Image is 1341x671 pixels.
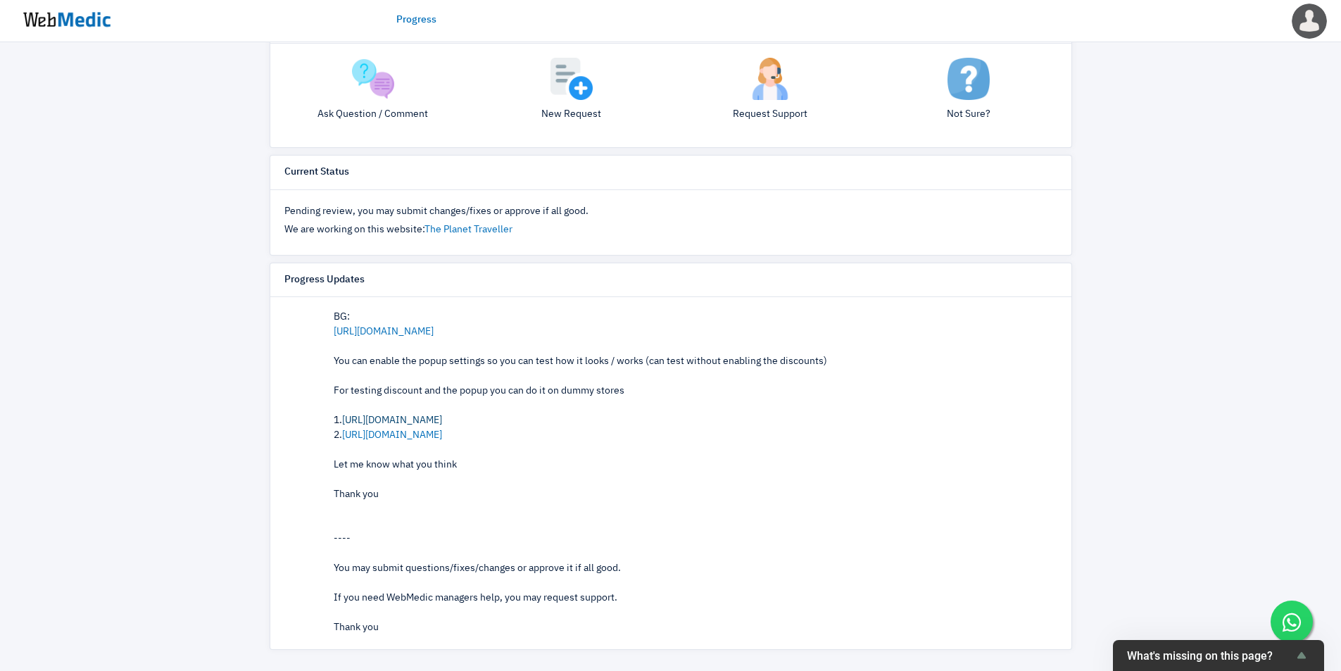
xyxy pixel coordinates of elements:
a: [URL][DOMAIN_NAME] [342,415,442,425]
a: Progress [396,13,436,27]
h6: Progress Updates [284,274,365,287]
a: [URL][DOMAIN_NAME] [334,327,434,337]
p: Ask Question / Comment [284,107,462,122]
a: The Planet Traveller [424,225,512,234]
p: Not Sure? [880,107,1057,122]
img: not-sure.png [947,58,990,100]
p: We are working on this website: [284,222,1057,237]
h6: Current Status [284,166,349,179]
a: [URL][DOMAIN_NAME] [342,430,442,440]
span: What's missing on this page? [1127,649,1293,663]
p: Request Support [681,107,859,122]
p: New Request [483,107,660,122]
p: Pending review, you may submit changes/fixes or approve if all good. [284,204,1057,219]
button: Show survey - What's missing on this page? [1127,647,1310,664]
img: support.png [749,58,791,100]
img: add.png [550,58,593,100]
img: question.png [352,58,394,100]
